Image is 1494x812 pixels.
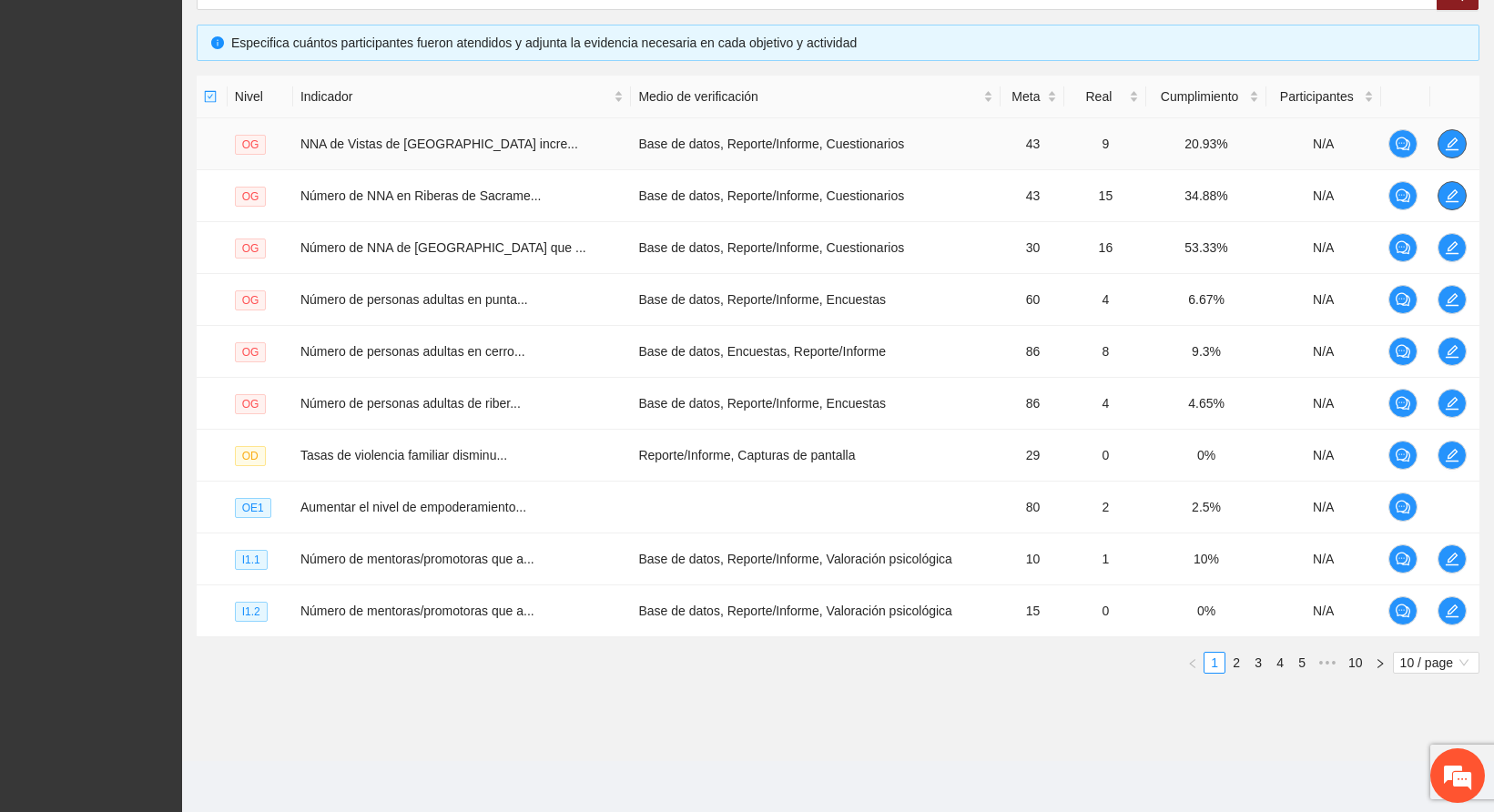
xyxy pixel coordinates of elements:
[299,9,342,53] div: Minimizar ventana de chat en vivo
[231,33,1465,53] div: Especifica cuántos participantes fueron atendidos y adjunta la evidencia necesaria en cada objeti...
[235,446,266,466] span: OD
[1438,596,1467,625] button: edit
[1393,652,1479,674] div: Page Size
[300,448,507,462] span: Tasas de violencia familiar disminu...
[631,533,1001,585] td: Base de datos, Reporte/Informe, Valoración psicológica
[1313,652,1342,674] span: •••
[1388,544,1418,573] button: comment
[1269,652,1291,674] li: 4
[300,292,528,307] span: Número de personas adultas en punta...
[300,604,534,618] span: Número de mentoras/promotoras que a...
[300,396,521,411] span: Número de personas adultas de riber...
[1064,378,1146,430] td: 4
[1154,86,1245,107] span: Cumplimiento
[638,86,980,107] span: Medio de verificación
[106,243,251,427] span: Estamos en línea.
[1388,596,1418,625] button: comment
[95,93,306,117] div: Chatee con nosotros ahora
[1064,222,1146,274] td: 16
[1146,326,1265,378] td: 9.3%
[1343,653,1368,673] a: 10
[1146,274,1265,326] td: 6.67%
[1438,448,1466,462] span: edit
[1438,240,1466,255] span: edit
[1001,482,1064,533] td: 80
[235,498,271,518] span: OE1
[1001,170,1064,222] td: 43
[1388,181,1418,210] button: comment
[1001,118,1064,170] td: 43
[1438,604,1466,618] span: edit
[1146,170,1265,222] td: 34.88%
[1388,441,1418,470] button: comment
[1146,222,1265,274] td: 53.33%
[1146,118,1265,170] td: 20.93%
[1008,86,1043,107] span: Meta
[1204,653,1225,673] a: 1
[1438,188,1466,203] span: edit
[1388,129,1418,158] button: comment
[631,585,1001,637] td: Base de datos, Reporte/Informe, Valoración psicológica
[1438,292,1466,307] span: edit
[1369,652,1391,674] li: Next Page
[1292,653,1312,673] a: 5
[1388,492,1418,522] button: comment
[1438,389,1467,418] button: edit
[1001,585,1064,637] td: 15
[1313,652,1342,674] li: Next 5 Pages
[9,497,347,561] textarea: Escriba su mensaje y pulse “Intro”
[1266,585,1381,637] td: N/A
[1438,285,1467,314] button: edit
[631,76,1001,118] th: Medio de verificación
[1266,274,1381,326] td: N/A
[1375,658,1386,669] span: right
[1438,181,1467,210] button: edit
[1064,533,1146,585] td: 1
[235,135,267,155] span: OG
[235,602,268,622] span: I1.2
[1001,222,1064,274] td: 30
[1266,326,1381,378] td: N/A
[1064,430,1146,482] td: 0
[1064,326,1146,378] td: 8
[235,187,267,207] span: OG
[1438,441,1467,470] button: edit
[1001,274,1064,326] td: 60
[1388,389,1418,418] button: comment
[1266,222,1381,274] td: N/A
[1182,652,1204,674] li: Previous Page
[235,550,268,570] span: I1.1
[300,500,526,514] span: Aumentar el nivel de empoderamiento...
[1187,658,1198,669] span: left
[1266,533,1381,585] td: N/A
[631,326,1001,378] td: Base de datos, Encuestas, Reporte/Informe
[631,170,1001,222] td: Base de datos, Reporte/Informe, Cuestionarios
[1001,378,1064,430] td: 86
[1274,86,1360,107] span: Participantes
[300,86,611,107] span: Indicador
[1146,76,1265,118] th: Cumplimiento
[235,342,267,362] span: OG
[1001,326,1064,378] td: 86
[1388,337,1418,366] button: comment
[300,344,525,359] span: Número de personas adultas en cerro...
[1291,652,1313,674] li: 5
[1146,585,1265,637] td: 0%
[235,239,267,259] span: OG
[1342,652,1369,674] li: 10
[1266,378,1381,430] td: N/A
[1146,482,1265,533] td: 2.5%
[300,552,534,566] span: Número de mentoras/promotoras que a...
[204,90,217,103] span: check-square
[1438,552,1466,566] span: edit
[1064,274,1146,326] td: 4
[1204,652,1225,674] li: 1
[1072,86,1125,107] span: Real
[1064,118,1146,170] td: 9
[300,240,586,255] span: Número de NNA de [GEOGRAPHIC_DATA] que ...
[1438,337,1467,366] button: edit
[631,274,1001,326] td: Base de datos, Reporte/Informe, Encuestas
[1064,76,1146,118] th: Real
[1001,76,1064,118] th: Meta
[1248,653,1268,673] a: 3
